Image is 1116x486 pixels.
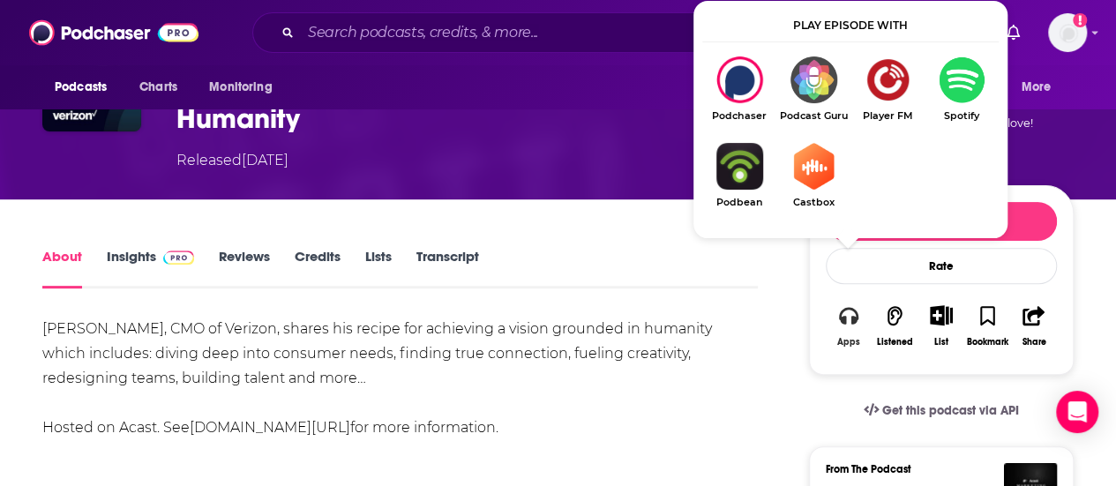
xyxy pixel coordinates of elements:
[301,19,756,47] input: Search podcasts, credits, & more...
[925,56,999,122] a: SpotifySpotify
[702,197,776,208] span: Podbean
[1009,71,1074,104] button: open menu
[702,56,776,122] div: Diego Scotti, CMO of Verizon - Changing the Game with Dimension, Depth and Humanity on Podchaser
[826,248,1057,284] div: Rate
[964,294,1010,358] button: Bookmark
[1048,13,1087,52] span: Logged in as shannnon_white
[55,75,107,100] span: Podcasts
[850,56,925,122] a: Player FMPlayer FM
[163,250,194,265] img: Podchaser Pro
[139,75,177,100] span: Charts
[252,12,916,53] div: Search podcasts, credits, & more...
[776,56,850,122] a: Podcast GuruPodcast Guru
[197,71,295,104] button: open menu
[877,337,913,348] div: Listened
[1048,13,1087,52] button: Show profile menu
[42,317,758,440] div: [PERSON_NAME], CMO of Verizon, shares his recipe for achieving a vision grounded in humanity whic...
[776,110,850,122] span: Podcast Guru
[882,403,1019,418] span: Get this podcast via API
[128,71,188,104] a: Charts
[1011,294,1057,358] button: Share
[826,463,1043,475] h3: From The Podcast
[1000,18,1027,48] a: Show notifications dropdown
[295,248,341,288] a: Credits
[209,75,272,100] span: Monitoring
[872,294,918,358] button: Listened
[219,248,270,288] a: Reviews
[107,248,194,288] a: InsightsPodchaser Pro
[826,294,872,358] button: Apps
[416,248,479,288] a: Transcript
[1073,13,1087,27] svg: Add a profile image
[42,71,130,104] button: open menu
[776,143,850,208] a: CastboxCastbox
[42,248,82,288] a: About
[776,197,850,208] span: Castbox
[850,110,925,122] span: Player FM
[1056,391,1098,433] div: Open Intercom Messenger
[702,10,999,42] div: Play episode with
[850,389,1033,432] a: Get this podcast via API
[934,336,948,348] div: List
[365,248,392,288] a: Lists
[925,110,999,122] span: Spotify
[29,16,198,49] img: Podchaser - Follow, Share and Rate Podcasts
[918,294,964,358] div: Show More ButtonList
[702,143,776,208] a: PodbeanPodbean
[1022,75,1052,100] span: More
[190,419,350,436] a: [DOMAIN_NAME][URL]
[1048,13,1087,52] img: User Profile
[967,337,1008,348] div: Bookmark
[923,305,959,325] button: Show More Button
[1022,337,1045,348] div: Share
[176,150,288,171] div: Released [DATE]
[702,110,776,122] span: Podchaser
[837,337,860,348] div: Apps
